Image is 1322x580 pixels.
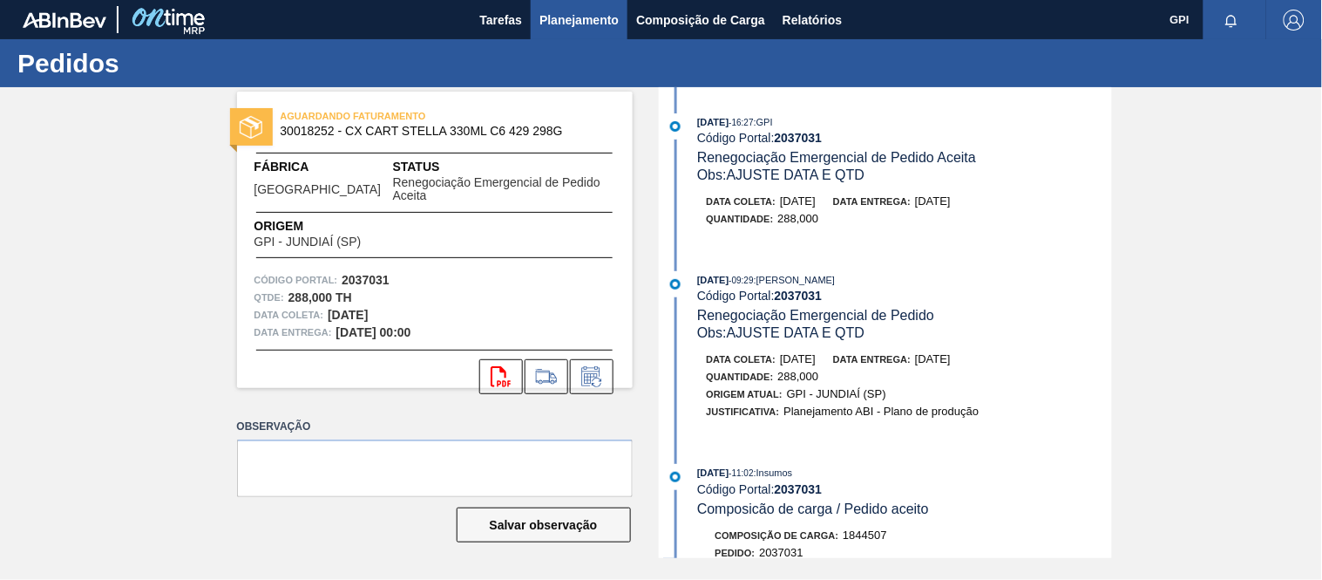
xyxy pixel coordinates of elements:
[697,325,864,340] span: Obs: AJUSTE DATA E QTD
[787,387,886,400] span: GPI - JUNDIAÍ (SP)
[729,276,754,285] span: - 09:29
[697,150,976,165] span: Renegociação Emergencial de Pedido Aceita
[843,529,887,542] span: 1844507
[393,176,615,203] span: Renegociação Emergencial de Pedido Aceita
[707,354,776,365] span: Data coleta:
[697,275,729,285] span: [DATE]
[754,275,836,285] span: : [PERSON_NAME]
[1284,10,1305,31] img: Logout
[775,131,823,145] strong: 2037031
[1203,8,1259,32] button: Notificações
[715,548,756,558] span: Pedido :
[775,289,823,303] strong: 2037031
[775,482,823,496] strong: 2037031
[697,502,929,516] span: Composicão de carga / Pedido aceito
[697,308,934,323] span: Renegociação Emergencial de Pedido
[670,121,681,132] img: atual
[237,414,633,440] label: Observação
[342,273,390,287] strong: 2037031
[254,158,393,176] span: Fábrica
[729,118,754,127] span: - 16:27
[780,194,816,208] span: [DATE]
[915,352,951,365] span: [DATE]
[754,117,773,127] span: : GPI
[254,324,332,341] span: Data entrega:
[833,196,911,207] span: Data entrega:
[759,546,803,559] span: 2037031
[670,472,681,482] img: atual
[636,10,765,31] span: Composição de Carga
[479,359,523,394] div: Abrir arquivo PDF
[254,289,284,306] span: Qtde :
[707,214,774,224] span: Quantidade :
[780,352,816,365] span: [DATE]
[254,235,362,249] span: GPI - JUNDIAÍ (SP)
[707,372,774,382] span: Quantidade :
[288,290,352,304] strong: 288,000 TH
[754,467,793,478] span: : Insumos
[707,389,783,399] span: Origem Atual:
[254,183,382,196] span: [GEOGRAPHIC_DATA]
[328,308,368,322] strong: [DATE]
[254,217,411,235] span: Origem
[17,53,327,73] h1: Pedidos
[697,167,864,182] span: Obs: AJUSTE DATA E QTD
[393,158,615,176] span: Status
[707,406,780,417] span: Justificativa:
[23,12,106,28] img: TNhmsLtSVTkK8tSr43FrP2fwEKptu5GPRR3wAAAABJRU5ErkJggg==
[539,10,619,31] span: Planejamento
[254,271,338,289] span: Código Portal:
[833,354,911,365] span: Data entrega:
[915,194,951,208] span: [DATE]
[240,116,262,139] img: status
[715,530,839,541] span: Composição de Carga :
[778,212,819,225] span: 288,000
[281,125,597,138] span: 30018252 - CX CART STELLA 330ML C6 429 298G
[697,482,1111,496] div: Código Portal:
[697,117,729,127] span: [DATE]
[670,279,681,290] img: atual
[525,359,568,394] div: Ir para Composição de Carga
[570,359,614,394] div: Informar alteração no pedido
[336,325,411,339] strong: [DATE] 00:00
[457,508,631,542] button: Salvar observação
[479,10,522,31] span: Tarefas
[697,131,1111,145] div: Código Portal:
[783,10,842,31] span: Relatórios
[783,405,979,418] span: Planejamento ABI - Plano de produção
[778,370,819,383] span: 288,000
[697,467,729,478] span: [DATE]
[281,107,525,125] span: AGUARDANDO FATURAMENTO
[697,289,1111,303] div: Código Portal:
[707,196,776,207] span: Data coleta:
[254,306,324,324] span: Data coleta:
[729,468,754,478] span: - 11:02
